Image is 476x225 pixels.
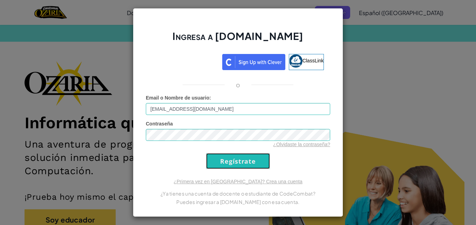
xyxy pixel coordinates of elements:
[236,81,240,89] p: o
[146,189,330,198] p: ¿Ya tienes una cuenta de docente o estudiante de CodeCombat?
[222,54,285,70] img: clever_sso_button@2x.png
[174,179,302,184] a: ¿Primera vez en [GEOGRAPHIC_DATA]? Crea una cuenta
[146,94,211,101] label: :
[302,58,324,63] span: ClassLink
[273,142,330,147] a: ¿Olvidaste la contraseña?
[146,198,330,206] p: Puedes ingresar a [DOMAIN_NAME] con esa cuenta.
[206,153,270,169] input: Regístrate
[146,121,173,127] span: Contraseña
[289,54,302,68] img: classlink-logo-small.png
[146,95,209,101] span: Email o Nombre de usuario
[149,53,222,69] iframe: Botón de Acceder con Google
[146,29,330,50] h2: Ingresa a [DOMAIN_NAME]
